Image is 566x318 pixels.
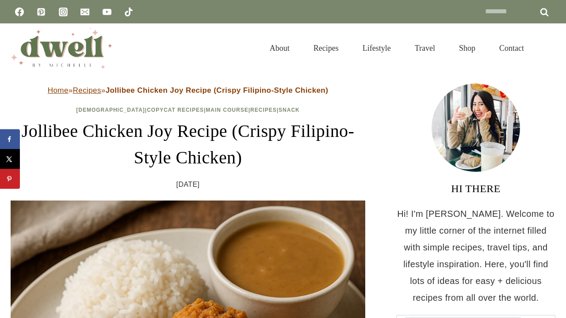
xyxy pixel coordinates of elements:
span: | | | | [76,107,300,113]
a: YouTube [98,3,116,21]
a: Home [48,86,69,95]
a: Snack [279,107,300,113]
a: TikTok [120,3,138,21]
a: Recipes [250,107,277,113]
nav: Primary Navigation [258,33,536,64]
a: [DEMOGRAPHIC_DATA] [76,107,145,113]
h1: Jollibee Chicken Joy Recipe (Crispy Filipino-Style Chicken) [11,118,365,171]
a: About [258,33,302,64]
a: Recipes [73,86,101,95]
strong: Jollibee Chicken Joy Recipe (Crispy Filipino-Style Chicken) [106,86,329,95]
a: Travel [403,33,447,64]
a: Facebook [11,3,28,21]
a: Recipes [302,33,351,64]
a: Email [76,3,94,21]
a: Main Course [206,107,248,113]
a: Copycat Recipes [147,107,204,113]
span: » » [48,86,328,95]
a: Lifestyle [351,33,403,64]
p: Hi! I'm [PERSON_NAME]. Welcome to my little corner of the internet filled with simple recipes, tr... [396,205,555,306]
h3: HI THERE [396,181,555,197]
img: DWELL by michelle [11,28,112,68]
time: [DATE] [176,178,200,191]
a: Instagram [54,3,72,21]
a: Shop [447,33,487,64]
button: View Search Form [540,41,555,56]
a: Contact [487,33,536,64]
a: Pinterest [32,3,50,21]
